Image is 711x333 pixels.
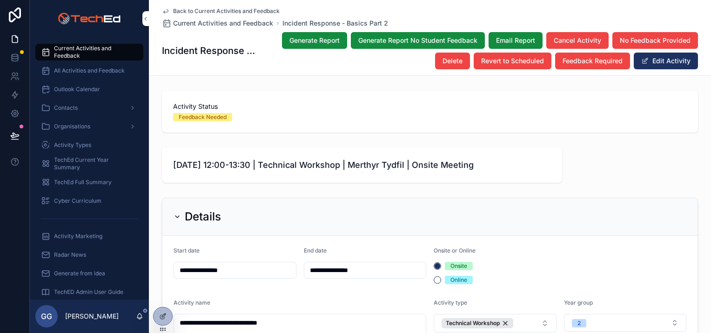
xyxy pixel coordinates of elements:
[442,318,513,328] button: Unselect 1
[446,320,500,327] span: Technical Workshop
[35,265,143,282] a: Generate from idea
[450,276,467,284] div: Online
[35,100,143,116] a: Contacts
[54,251,86,259] span: Radar News
[351,32,485,49] button: Generate Report No Student Feedback
[54,156,134,171] span: TechEd Current Year Summary
[54,123,90,130] span: Organisations
[563,56,623,66] span: Feedback Required
[555,53,630,69] button: Feedback Required
[35,228,143,245] a: Activity Marketing
[35,44,143,60] a: Current Activities and Feedback
[54,270,105,277] span: Generate from idea
[564,314,687,332] button: Select Button
[179,113,227,121] div: Feedback Needed
[173,7,280,15] span: Back to Current Activities and Feedback
[35,193,143,209] a: Cyber Curriculum
[30,37,149,300] div: scrollable content
[35,81,143,98] a: Outlook Calendar
[162,7,280,15] a: Back to Current Activities and Feedback
[434,247,476,254] span: Onsite or Online
[173,102,687,111] span: Activity Status
[54,233,102,240] span: Activity Marketing
[577,319,581,327] div: 2
[282,32,347,49] button: Generate Report
[54,179,112,186] span: TechEd Full Summary
[546,32,609,49] button: Cancel Activity
[496,36,535,45] span: Email Report
[54,141,91,149] span: Activity Types
[54,45,134,60] span: Current Activities and Feedback
[358,36,477,45] span: Generate Report No Student Feedback
[282,19,388,28] a: Incident Response - Basics Part 2
[54,86,100,93] span: Outlook Calendar
[35,155,143,172] a: TechEd Current Year Summary
[35,284,143,300] a: TechED Admin User Guide
[572,318,586,327] button: Unselect I_2
[58,11,121,26] img: App logo
[173,19,273,28] span: Current Activities and Feedback
[54,104,78,112] span: Contacts
[174,299,210,306] span: Activity name
[443,56,463,66] span: Delete
[35,174,143,191] a: TechEd Full Summary
[474,53,551,69] button: Revert to Scheduled
[35,137,143,153] a: Activity Types
[173,159,551,172] span: [DATE] 12:00-13:30 | Technical Workshop | Merthyr Tydfil | Onsite Meeting
[162,19,273,28] a: Current Activities and Feedback
[174,247,200,254] span: Start date
[41,311,52,322] span: GG
[564,299,593,306] span: Year group
[481,56,544,66] span: Revert to Scheduled
[54,288,123,296] span: TechED Admin User Guide
[435,53,470,69] button: Delete
[289,36,340,45] span: Generate Report
[304,247,327,254] span: End date
[54,197,101,205] span: Cyber Curriculum
[434,299,467,306] span: Activity type
[620,36,691,45] span: No Feedback Provided
[450,262,467,270] div: Onsite
[35,246,143,263] a: Radar News
[612,32,698,49] button: No Feedback Provided
[162,44,256,57] h1: Incident Response - Basics Part 2
[434,314,557,333] button: Select Button
[634,53,698,69] button: Edit Activity
[489,32,543,49] button: Email Report
[185,209,221,224] h2: Details
[554,36,601,45] span: Cancel Activity
[65,312,119,321] p: [PERSON_NAME]
[35,62,143,79] a: All Activities and Feedback
[35,118,143,135] a: Organisations
[54,67,125,74] span: All Activities and Feedback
